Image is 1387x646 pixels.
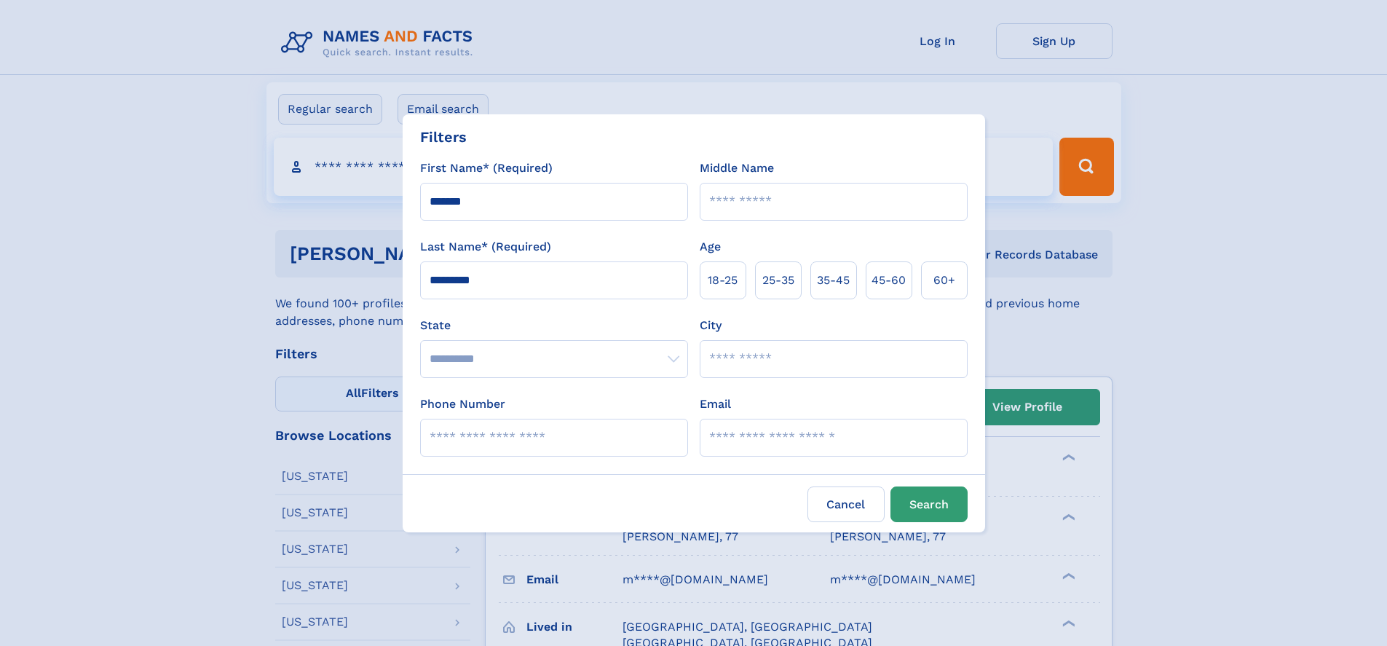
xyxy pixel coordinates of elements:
[700,395,731,413] label: Email
[872,272,906,289] span: 45‑60
[700,238,721,256] label: Age
[762,272,794,289] span: 25‑35
[708,272,738,289] span: 18‑25
[890,487,968,522] button: Search
[420,126,467,148] div: Filters
[420,317,688,334] label: State
[807,487,885,522] label: Cancel
[420,238,551,256] label: Last Name* (Required)
[420,395,505,413] label: Phone Number
[933,272,955,289] span: 60+
[420,159,553,177] label: First Name* (Required)
[817,272,850,289] span: 35‑45
[700,317,722,334] label: City
[700,159,774,177] label: Middle Name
